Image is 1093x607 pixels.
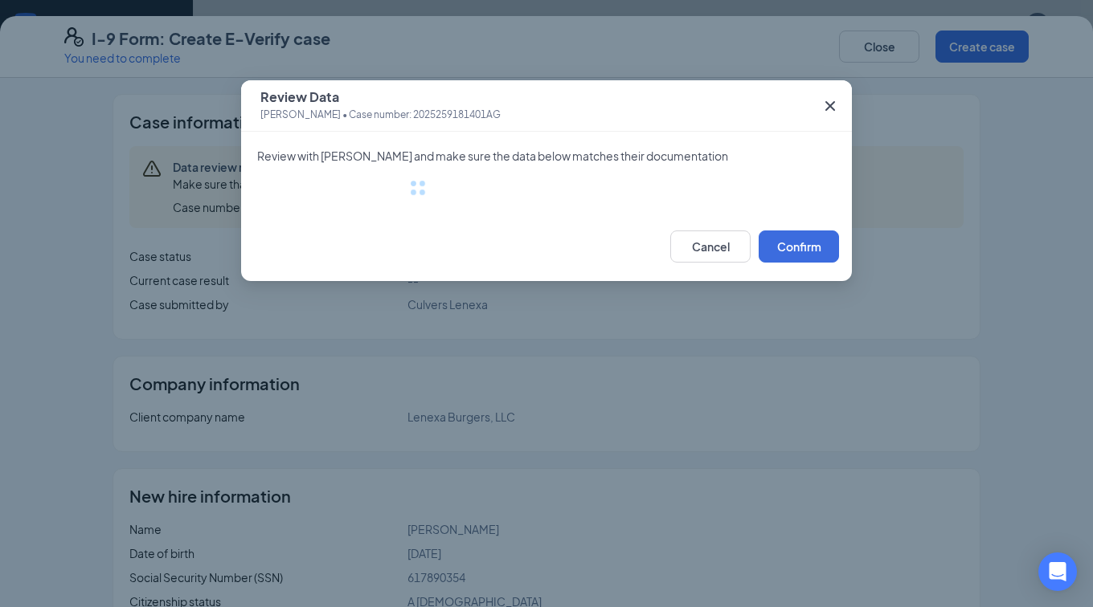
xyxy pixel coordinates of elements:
button: Cancel [670,230,751,263]
span: Review Data [260,89,501,105]
button: Close [808,80,852,132]
div: Open Intercom Messenger [1038,552,1077,591]
span: [PERSON_NAME] • Case number: 2025259181401AG [260,107,501,123]
button: Confirm [759,230,839,263]
span: Review with [PERSON_NAME] and make sure the data below matches their documentation [257,148,836,164]
svg: Cross [821,96,840,116]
